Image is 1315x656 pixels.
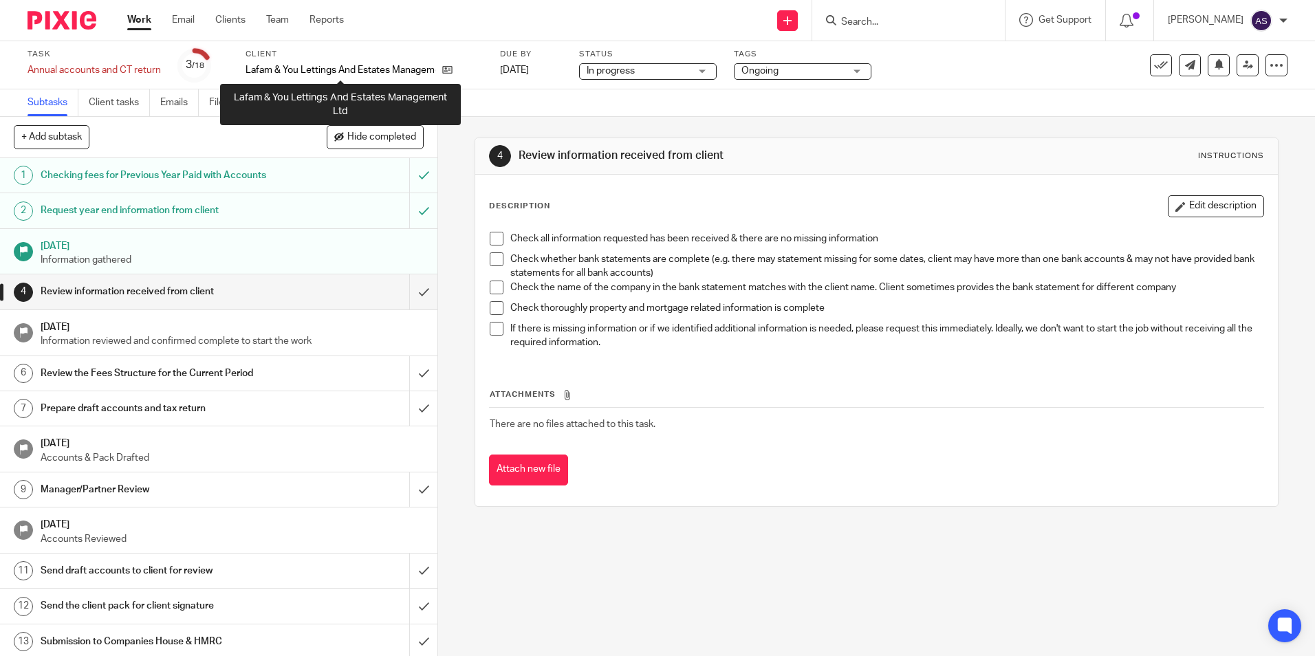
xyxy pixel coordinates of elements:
[490,419,655,429] span: There are no files attached to this task.
[14,399,33,418] div: 7
[192,62,204,69] small: /18
[14,364,33,383] div: 6
[41,479,277,500] h1: Manager/Partner Review
[41,451,424,465] p: Accounts & Pack Drafted
[41,236,424,253] h1: [DATE]
[14,480,33,499] div: 9
[266,13,289,27] a: Team
[172,13,195,27] a: Email
[14,125,89,149] button: + Add subtask
[510,322,1263,350] p: If there is missing information or if we identified additional information is needed, please requ...
[41,165,277,186] h1: Checking fees for Previous Year Paid with Accounts
[14,283,33,302] div: 4
[734,49,871,60] label: Tags
[510,232,1263,245] p: Check all information requested has been received & there are no missing information
[14,166,33,185] div: 1
[28,63,161,77] div: Annual accounts and CT return
[489,145,511,167] div: 4
[41,433,424,450] h1: [DATE]
[160,89,199,116] a: Emails
[28,11,96,30] img: Pixie
[1039,15,1091,25] span: Get Support
[246,63,435,77] p: Lafam & You Lettings And Estates Management Ltd
[311,89,364,116] a: Audit logs
[41,253,424,267] p: Information gathered
[500,65,529,75] span: [DATE]
[510,301,1263,315] p: Check thoroughly property and mortgage related information is complete
[510,281,1263,294] p: Check the name of the company in the bank statement matches with the client name. Client sometime...
[41,334,424,348] p: Information reviewed and confirmed complete to start the work
[327,125,424,149] button: Hide completed
[489,201,550,212] p: Description
[41,200,277,221] h1: Request year end information from client
[41,595,277,616] h1: Send the client pack for client signature
[347,132,416,143] span: Hide completed
[1198,151,1264,162] div: Instructions
[1168,195,1264,217] button: Edit description
[519,149,906,163] h1: Review information received from client
[1250,10,1272,32] img: svg%3E
[41,363,277,384] h1: Review the Fees Structure for the Current Period
[28,89,78,116] a: Subtasks
[28,49,161,60] label: Task
[41,532,424,546] p: Accounts Reviewed
[41,317,424,334] h1: [DATE]
[127,13,151,27] a: Work
[510,252,1263,281] p: Check whether bank statements are complete (e.g. there may statement missing for some dates, clie...
[89,89,150,116] a: Client tasks
[840,17,964,29] input: Search
[209,89,240,116] a: Files
[489,455,568,485] button: Attach new file
[1168,13,1243,27] p: [PERSON_NAME]
[41,631,277,652] h1: Submission to Companies House & HMRC
[587,66,635,76] span: In progress
[215,13,246,27] a: Clients
[14,632,33,651] div: 13
[14,597,33,616] div: 12
[41,398,277,419] h1: Prepare draft accounts and tax return
[309,13,344,27] a: Reports
[41,514,424,532] h1: [DATE]
[741,66,779,76] span: Ongoing
[579,49,717,60] label: Status
[186,57,204,73] div: 3
[41,281,277,302] h1: Review information received from client
[500,49,562,60] label: Due by
[41,560,277,581] h1: Send draft accounts to client for review
[14,201,33,221] div: 2
[490,391,556,398] span: Attachments
[14,561,33,580] div: 11
[246,49,483,60] label: Client
[250,89,301,116] a: Notes (0)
